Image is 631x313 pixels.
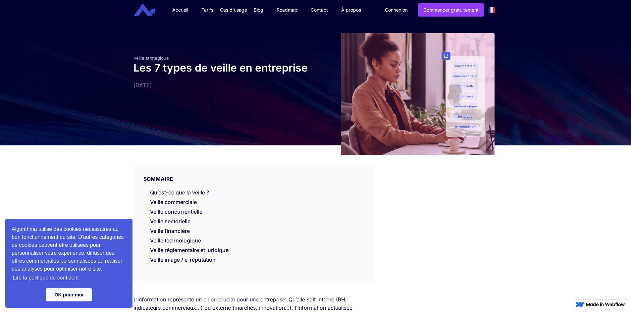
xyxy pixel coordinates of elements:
a: Veille financière [150,228,190,237]
div: SOMMAIRE [133,165,374,183]
a: Veille technologique [150,237,201,247]
a: home [139,4,160,16]
div: Veille stratégique [133,55,312,61]
a: Veille sectorielle [150,218,190,225]
a: Veille commerciale [150,199,197,205]
a: dismiss cookie message [46,288,92,301]
h1: Les 7 types de veille en entreprise [133,61,312,75]
a: Veille réglementaire et juridique [150,247,229,257]
div: [DATE] [133,82,312,88]
a: Veille image / e-réputation [150,256,216,266]
a: Commencer gratuitement [418,3,484,17]
a: Connexion [380,4,413,16]
a: Qu’est-ce que la veille ? [150,189,209,196]
a: learn more about cookies [12,273,80,283]
div: cookieconsent [5,219,132,308]
a: Veille concurrentielle [150,208,202,215]
div: Cas d'usage [220,7,247,13]
span: Algorithma utilise des cookies nécessaires au bon fonctionnement du site. D'autres catégories de ... [12,225,126,283]
img: Made in Webflow [586,302,625,306]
